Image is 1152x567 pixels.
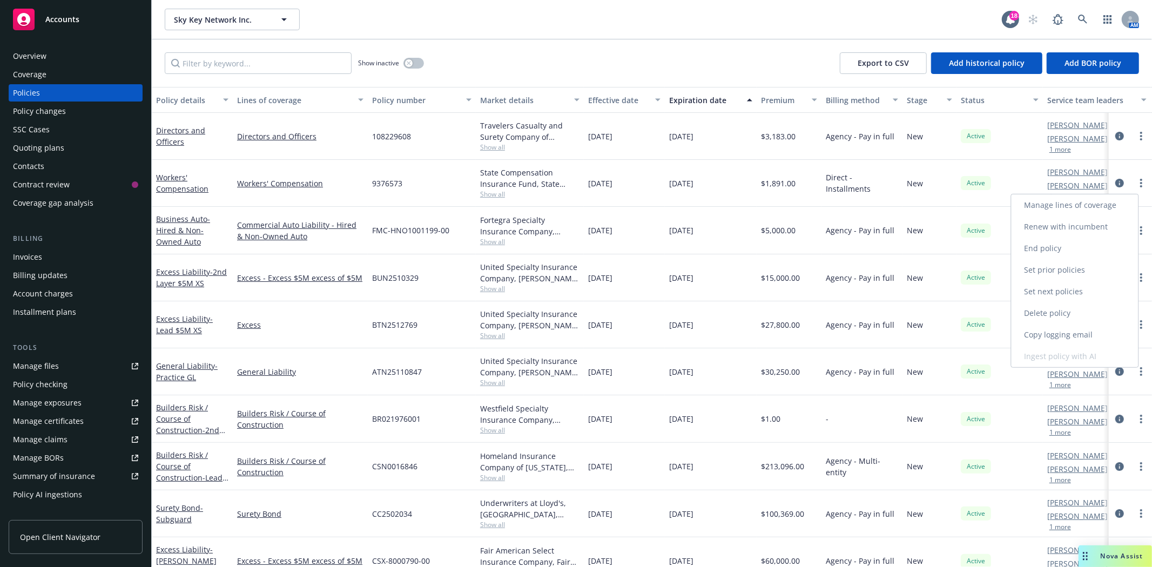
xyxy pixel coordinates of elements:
span: New [907,413,923,424]
span: [DATE] [669,366,693,377]
a: Billing updates [9,267,143,284]
div: Manage certificates [13,413,84,430]
span: [DATE] [669,178,693,189]
span: [DATE] [669,508,693,519]
a: Manage files [9,357,143,375]
span: CSX-8000790-00 [372,555,430,566]
a: Excess Liability [156,267,227,288]
div: Lines of coverage [237,94,352,106]
a: Policy AI ingestions [9,486,143,503]
span: Agency - Pay in full [826,225,894,236]
span: Active [965,509,987,518]
span: New [907,178,923,189]
a: circleInformation [1113,177,1126,190]
a: more [1135,177,1148,190]
div: Policy AI ingestions [13,486,82,503]
span: 108229608 [372,131,411,142]
a: Manage claims [9,431,143,448]
div: Drag to move [1079,545,1092,567]
a: Accounts [9,4,143,35]
div: 18 [1009,11,1019,21]
span: [DATE] [588,225,612,236]
div: Policy changes [13,103,66,120]
a: Workers' Compensation [237,178,363,189]
span: Agency - Pay in full [826,366,894,377]
span: [DATE] [588,272,612,283]
a: more [1135,130,1148,143]
div: Invoices [13,248,42,266]
a: Switch app [1097,9,1119,30]
a: Excess Liability [156,314,213,335]
a: circleInformation [1113,460,1126,473]
a: circleInformation [1113,413,1126,426]
span: [DATE] [669,131,693,142]
button: Premium [757,87,821,113]
div: Manage claims [13,431,68,448]
div: United Specialty Insurance Company, [PERSON_NAME] Insurance, Amwins [480,355,580,378]
div: Effective date [588,94,649,106]
span: Show all [480,378,580,387]
span: Show all [480,520,580,529]
div: Overview [13,48,46,65]
span: Show all [480,331,580,340]
div: Westfield Specialty Insurance Company, [GEOGRAPHIC_DATA], [GEOGRAPHIC_DATA] [480,403,580,426]
a: SSC Cases [9,121,143,138]
button: Nova Assist [1079,545,1152,567]
span: [DATE] [588,508,612,519]
span: [DATE] [669,461,693,472]
span: Nova Assist [1101,551,1143,561]
span: 9376573 [372,178,402,189]
span: $60,000.00 [761,555,800,566]
a: Surety Bond [237,508,363,519]
button: Add BOR policy [1047,52,1139,74]
button: 1 more [1049,429,1071,436]
button: 1 more [1049,382,1071,388]
span: [DATE] [588,461,612,472]
a: [PERSON_NAME] [1047,463,1108,475]
a: [PERSON_NAME] [1047,510,1108,522]
span: Agency - Pay in full [826,508,894,519]
a: Commercial Auto Liability - Hired & Non-Owned Auto [237,219,363,242]
span: Active [965,367,987,376]
span: Show inactive [358,58,399,67]
span: Show all [480,143,580,152]
span: [DATE] [669,225,693,236]
button: Sky Key Network Inc. [165,9,300,30]
button: 1 more [1049,477,1071,483]
span: [DATE] [588,555,612,566]
a: General Liability [156,361,218,382]
span: Active [965,320,987,329]
a: Overview [9,48,143,65]
div: Service team leaders [1047,94,1135,106]
div: Billing [9,233,143,244]
span: Sky Key Network Inc. [174,14,267,25]
span: Export to CSV [858,58,909,68]
span: Active [965,178,987,188]
input: Filter by keyword... [165,52,352,74]
span: Add historical policy [949,58,1025,68]
button: Status [956,87,1043,113]
button: Policy number [368,87,476,113]
button: Service team leaders [1043,87,1151,113]
a: circleInformation [1113,130,1126,143]
a: [PERSON_NAME] [1047,166,1108,178]
a: more [1135,318,1148,331]
a: Renew with incumbent [1012,216,1138,238]
span: Active [965,556,987,566]
a: [PERSON_NAME] [1047,119,1108,131]
span: Agency - Pay in full [826,131,894,142]
span: CSN0016846 [372,461,417,472]
a: Summary of insurance [9,468,143,485]
a: Start snowing [1022,9,1044,30]
a: Coverage gap analysis [9,194,143,212]
a: Set prior policies [1012,259,1138,281]
a: [PERSON_NAME] [1047,497,1108,508]
span: New [907,131,923,142]
div: Fortegra Specialty Insurance Company, Fortegra Specialty Insurance Company, Amwins [480,214,580,237]
span: Active [965,414,987,424]
span: Active [965,462,987,471]
span: - [826,413,828,424]
div: Contacts [13,158,44,175]
div: Policy number [372,94,460,106]
button: Billing method [821,87,902,113]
